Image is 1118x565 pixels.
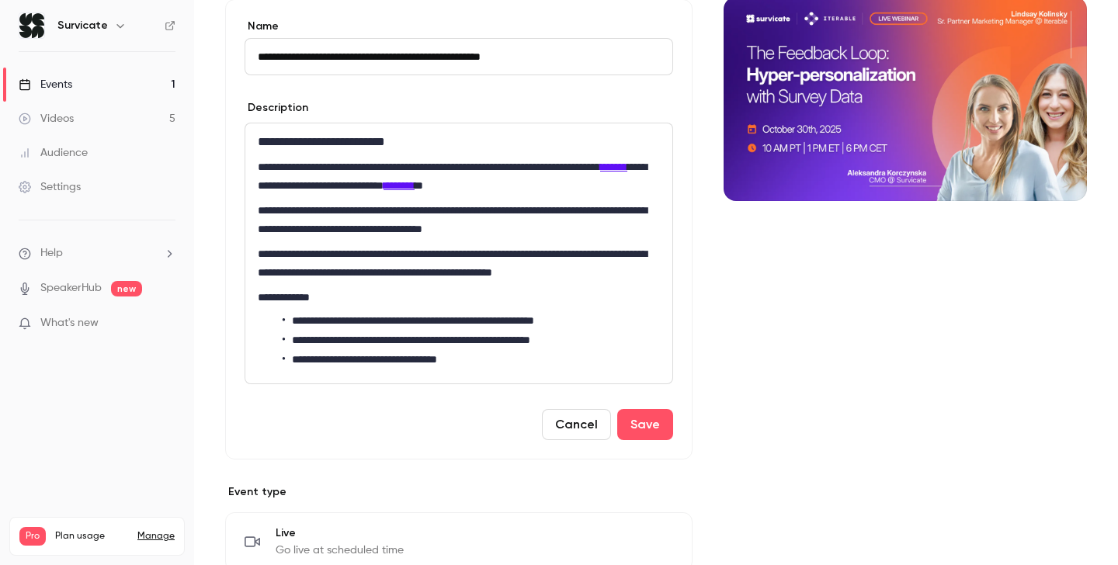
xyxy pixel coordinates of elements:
button: Save [617,409,673,440]
button: Cancel [542,409,611,440]
section: description [245,123,673,384]
span: Go live at scheduled time [276,542,404,558]
div: Audience [19,145,88,161]
div: Videos [19,111,74,127]
img: Survicate [19,13,44,38]
label: Description [245,100,308,116]
div: Events [19,77,72,92]
iframe: Noticeable Trigger [157,317,175,331]
span: Help [40,245,63,262]
div: Settings [19,179,81,195]
span: What's new [40,315,99,331]
a: SpeakerHub [40,280,102,296]
div: editor [245,123,672,383]
span: Plan usage [55,530,128,542]
a: Manage [137,530,175,542]
p: Event type [225,484,693,500]
span: Pro [19,527,46,546]
h6: Survicate [57,18,108,33]
li: help-dropdown-opener [19,245,175,262]
label: Name [245,19,673,34]
span: new [111,281,142,296]
span: Live [276,525,404,541]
